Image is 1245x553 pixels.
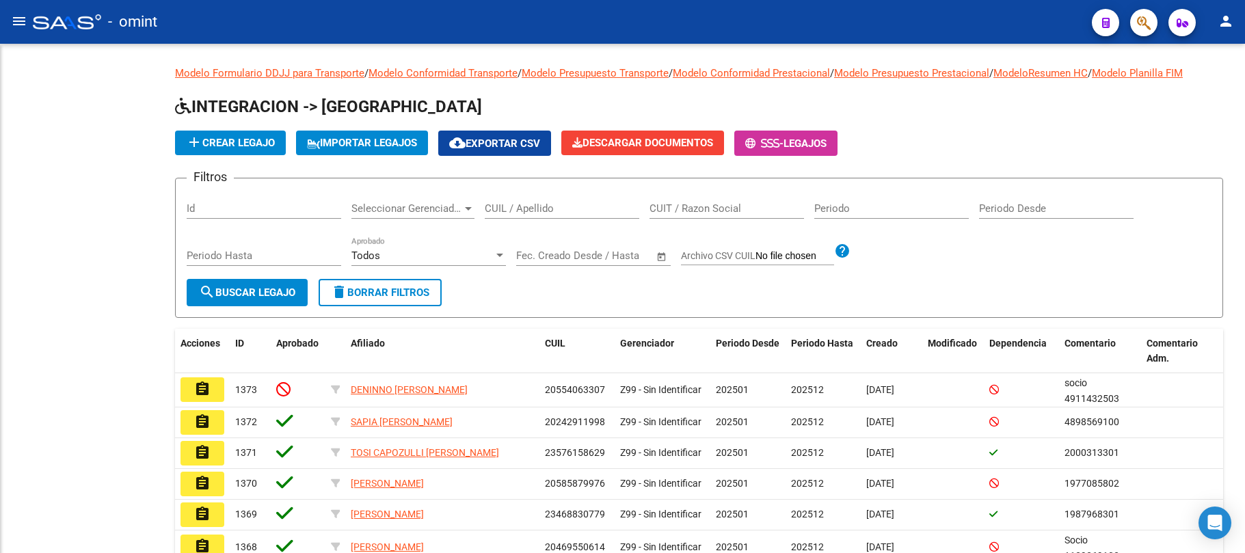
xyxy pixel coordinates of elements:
[545,416,605,427] span: 20242911998
[351,416,453,427] span: SAPIA [PERSON_NAME]
[194,414,211,430] mat-icon: assignment
[654,249,670,265] button: Open calendar
[235,338,244,349] span: ID
[345,329,539,374] datatable-header-cell: Afiliado
[791,384,824,395] span: 202512
[866,447,894,458] span: [DATE]
[271,329,325,374] datatable-header-cell: Aprobado
[791,541,824,552] span: 202512
[989,338,1047,349] span: Dependencia
[1065,416,1119,427] span: 4898569100
[993,67,1088,79] a: ModeloResumen HC
[235,384,257,395] span: 1373
[716,478,749,489] span: 202501
[235,509,257,520] span: 1369
[539,329,615,374] datatable-header-cell: CUIL
[716,384,749,395] span: 202501
[1059,329,1141,374] datatable-header-cell: Comentario
[745,137,784,150] span: -
[194,475,211,491] mat-icon: assignment
[1199,507,1231,539] div: Open Intercom Messenger
[545,478,605,489] span: 20585879976
[187,279,308,306] button: Buscar Legajo
[186,134,202,150] mat-icon: add
[922,329,984,374] datatable-header-cell: Modificado
[584,249,650,262] input: Fecha fin
[620,338,674,349] span: Gerenciador
[449,137,540,150] span: Exportar CSV
[866,384,894,395] span: [DATE]
[351,249,380,262] span: Todos
[351,338,385,349] span: Afiliado
[716,416,749,427] span: 202501
[620,447,701,458] span: Z99 - Sin Identificar
[866,541,894,552] span: [DATE]
[673,67,830,79] a: Modelo Conformidad Prestacional
[791,338,853,349] span: Periodo Hasta
[755,250,834,262] input: Archivo CSV CUIL
[1065,509,1119,520] span: 1987968301
[351,509,424,520] span: [PERSON_NAME]
[175,67,364,79] a: Modelo Formulario DDJJ para Transporte
[351,447,499,458] span: TOSI CAPOZULLI [PERSON_NAME]
[984,329,1059,374] datatable-header-cell: Dependencia
[681,250,755,261] span: Archivo CSV CUIL
[620,384,701,395] span: Z99 - Sin Identificar
[620,416,701,427] span: Z99 - Sin Identificar
[716,447,749,458] span: 202501
[866,478,894,489] span: [DATE]
[186,137,275,149] span: Crear Legajo
[351,541,424,552] span: [PERSON_NAME]
[108,7,157,37] span: - omint
[620,541,701,552] span: Z99 - Sin Identificar
[351,384,468,395] span: DENINNO [PERSON_NAME]
[235,447,257,458] span: 1371
[235,416,257,427] span: 1372
[175,329,230,374] datatable-header-cell: Acciones
[438,131,551,156] button: Exportar CSV
[791,447,824,458] span: 202512
[194,381,211,397] mat-icon: assignment
[716,338,779,349] span: Periodo Desde
[834,67,989,79] a: Modelo Presupuesto Prestacional
[194,444,211,461] mat-icon: assignment
[1065,377,1119,404] span: socio 4911432503
[319,279,442,306] button: Borrar Filtros
[791,416,824,427] span: 202512
[734,131,838,156] button: -Legajos
[866,338,898,349] span: Creado
[11,13,27,29] mat-icon: menu
[545,509,605,520] span: 23468830779
[449,135,466,151] mat-icon: cloud_download
[235,478,257,489] span: 1370
[1065,478,1119,489] span: 1977085802
[791,478,824,489] span: 202512
[194,506,211,522] mat-icon: assignment
[187,167,234,187] h3: Filtros
[545,384,605,395] span: 20554063307
[928,338,977,349] span: Modificado
[175,97,482,116] span: INTEGRACION -> [GEOGRAPHIC_DATA]
[710,329,786,374] datatable-header-cell: Periodo Desde
[615,329,710,374] datatable-header-cell: Gerenciador
[545,541,605,552] span: 20469550614
[620,478,701,489] span: Z99 - Sin Identificar
[620,509,701,520] span: Z99 - Sin Identificar
[235,541,257,552] span: 1368
[331,286,429,299] span: Borrar Filtros
[572,137,713,149] span: Descargar Documentos
[1065,338,1116,349] span: Comentario
[561,131,724,155] button: Descargar Documentos
[545,338,565,349] span: CUIL
[351,202,462,215] span: Seleccionar Gerenciador
[351,478,424,489] span: [PERSON_NAME]
[276,338,319,349] span: Aprobado
[180,338,220,349] span: Acciones
[516,249,572,262] input: Fecha inicio
[199,286,295,299] span: Buscar Legajo
[791,509,824,520] span: 202512
[866,416,894,427] span: [DATE]
[866,509,894,520] span: [DATE]
[369,67,518,79] a: Modelo Conformidad Transporte
[861,329,922,374] datatable-header-cell: Creado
